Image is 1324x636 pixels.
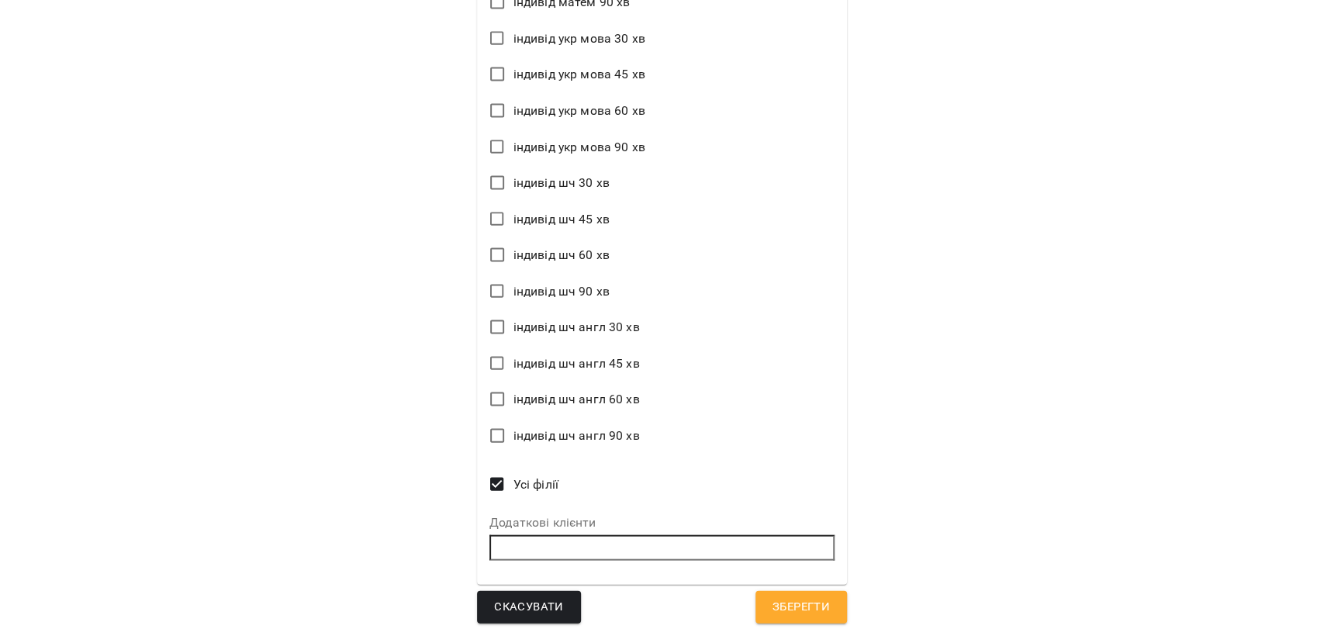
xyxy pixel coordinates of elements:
[513,210,610,229] span: індивід шч 45 хв
[513,102,645,120] span: індивід укр мова 60 хв
[513,282,610,301] span: індивід шч 90 хв
[513,318,640,337] span: індивід шч англ 30 хв
[494,597,564,617] span: Скасувати
[513,29,645,48] span: індивід укр мова 30 хв
[513,65,645,84] span: індивід укр мова 45 хв
[513,174,610,192] span: індивід шч 30 хв
[513,138,645,157] span: індивід укр мова 90 хв
[513,390,640,409] span: індивід шч англ 60 хв
[513,475,558,494] span: Усі філії
[755,591,847,624] button: Зберегти
[477,591,581,624] button: Скасувати
[489,517,835,529] label: Додаткові клієнти
[513,427,640,445] span: індивід шч англ 90 хв
[513,246,610,264] span: індивід шч 60 хв
[773,597,830,617] span: Зберегти
[513,354,640,373] span: індивід шч англ 45 хв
